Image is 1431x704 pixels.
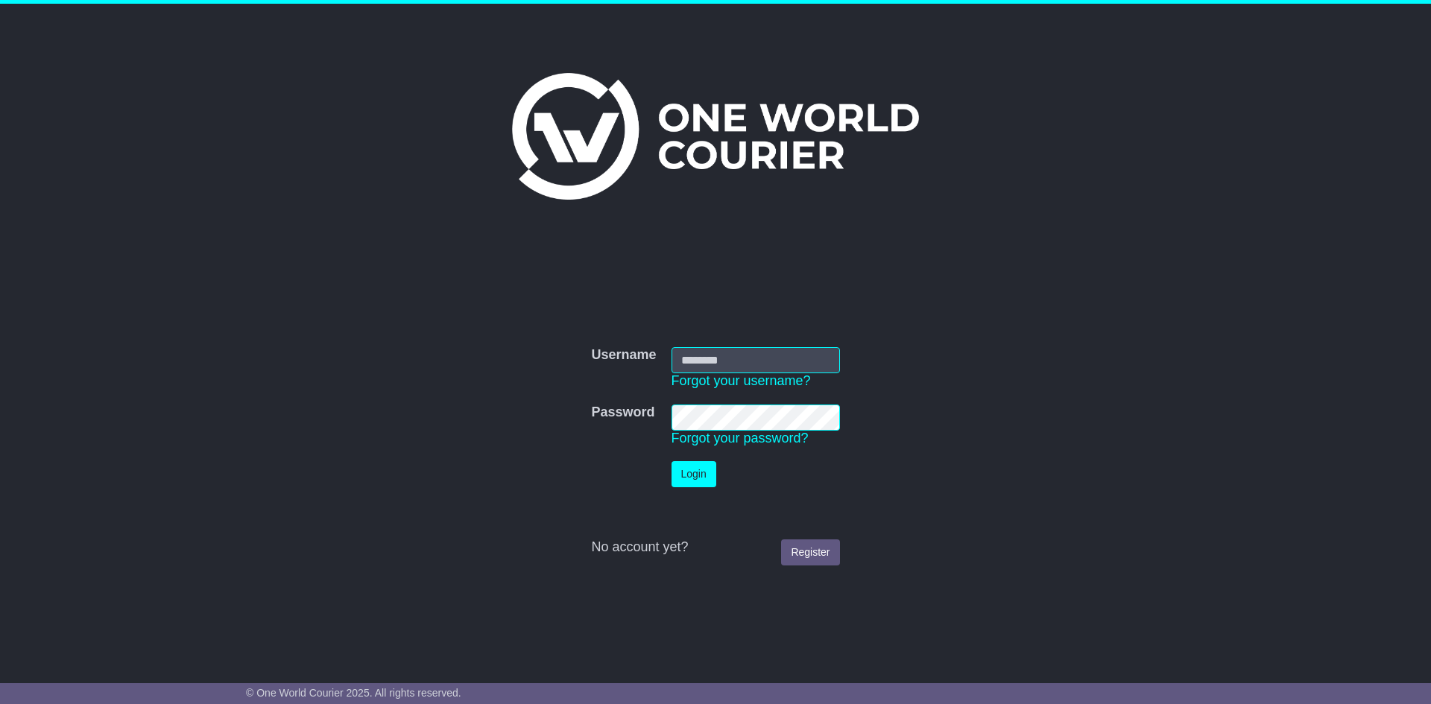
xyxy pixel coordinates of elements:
a: Forgot your password? [672,431,809,445]
span: © One World Courier 2025. All rights reserved. [246,687,461,699]
button: Login [672,461,716,487]
div: No account yet? [591,539,839,556]
a: Forgot your username? [672,373,811,388]
a: Register [781,539,839,565]
label: Username [591,347,656,364]
label: Password [591,405,654,421]
img: One World [512,73,919,200]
